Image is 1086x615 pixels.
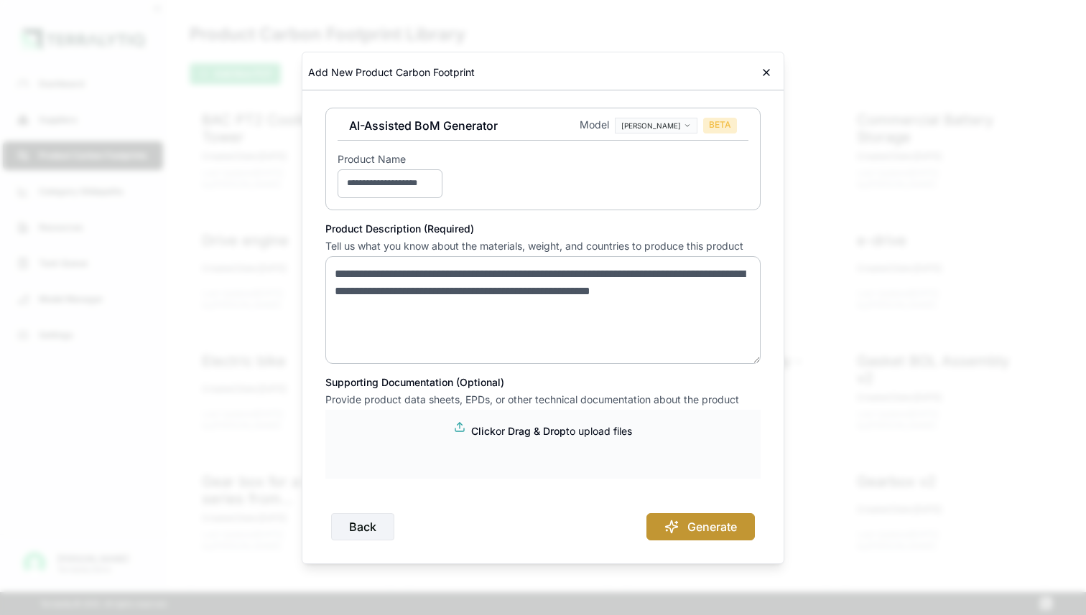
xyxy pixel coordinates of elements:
button: [PERSON_NAME] [615,118,697,133]
button: Clickor Drag & Dropto upload files [343,424,743,438]
span: Drag & Drop [508,425,566,437]
p: Provide product data sheets, EPDs, or other technical documentation about the product [325,393,761,407]
label: Product Name [338,152,442,166]
label: Product Description (Required) [325,222,761,236]
h2: Add New Product Carbon Footprint [308,65,475,80]
span: BETA [703,118,737,133]
h3: AI-Assisted BoM Generator [349,117,498,134]
span: Click [471,425,496,437]
button: Back [331,513,394,540]
label: Supporting Documentation (Optional) [325,375,761,390]
button: Generate [646,513,755,540]
p: Tell us what you know about the materials, weight, and countries to produce this product [325,239,761,253]
p: or to upload files [471,424,632,438]
label: Model [580,118,609,133]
